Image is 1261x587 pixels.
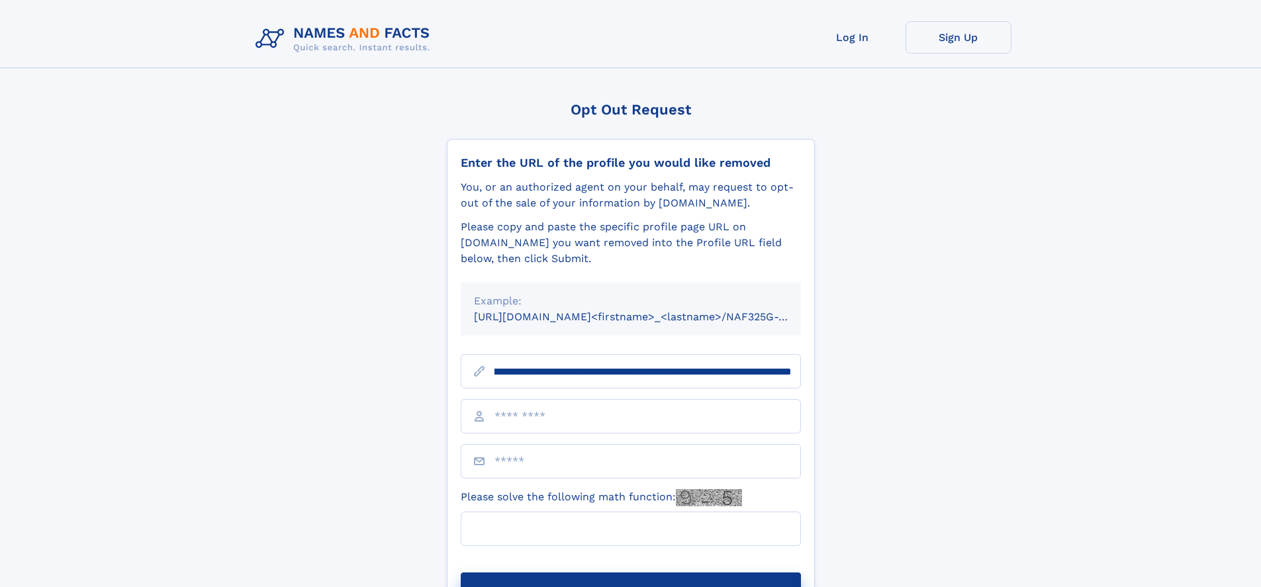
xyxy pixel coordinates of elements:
[447,101,815,118] div: Opt Out Request
[461,179,801,211] div: You, or an authorized agent on your behalf, may request to opt-out of the sale of your informatio...
[474,293,788,309] div: Example:
[906,21,1011,54] a: Sign Up
[461,156,801,170] div: Enter the URL of the profile you would like removed
[461,219,801,267] div: Please copy and paste the specific profile page URL on [DOMAIN_NAME] you want removed into the Pr...
[800,21,906,54] a: Log In
[250,21,441,57] img: Logo Names and Facts
[461,489,742,506] label: Please solve the following math function:
[474,310,826,323] small: [URL][DOMAIN_NAME]<firstname>_<lastname>/NAF325G-xxxxxxxx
